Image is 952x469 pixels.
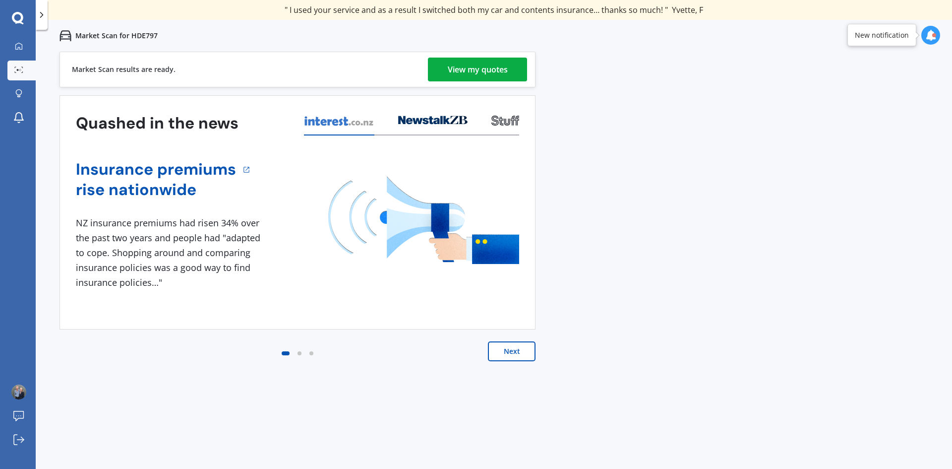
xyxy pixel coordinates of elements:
a: View my quotes [428,58,527,81]
p: Market Scan for HDE797 [75,31,158,41]
img: media image [328,176,519,264]
img: car.f15378c7a67c060ca3f3.svg [59,30,71,42]
div: View my quotes [448,58,508,81]
div: Market Scan results are ready. [72,52,176,87]
h3: Quashed in the news [76,113,238,134]
img: ACg8ocK21jYn3AXA64chuUOUOC-sww-LtO5odg8w58PWJzQtn-FEjAc=s96-c [11,385,26,400]
div: New notification [855,30,909,40]
button: Next [488,341,535,361]
a: rise nationwide [76,180,236,200]
a: Insurance premiums [76,159,236,180]
div: NZ insurance premiums had risen 34% over the past two years and people had "adapted to cope. Shop... [76,216,264,290]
